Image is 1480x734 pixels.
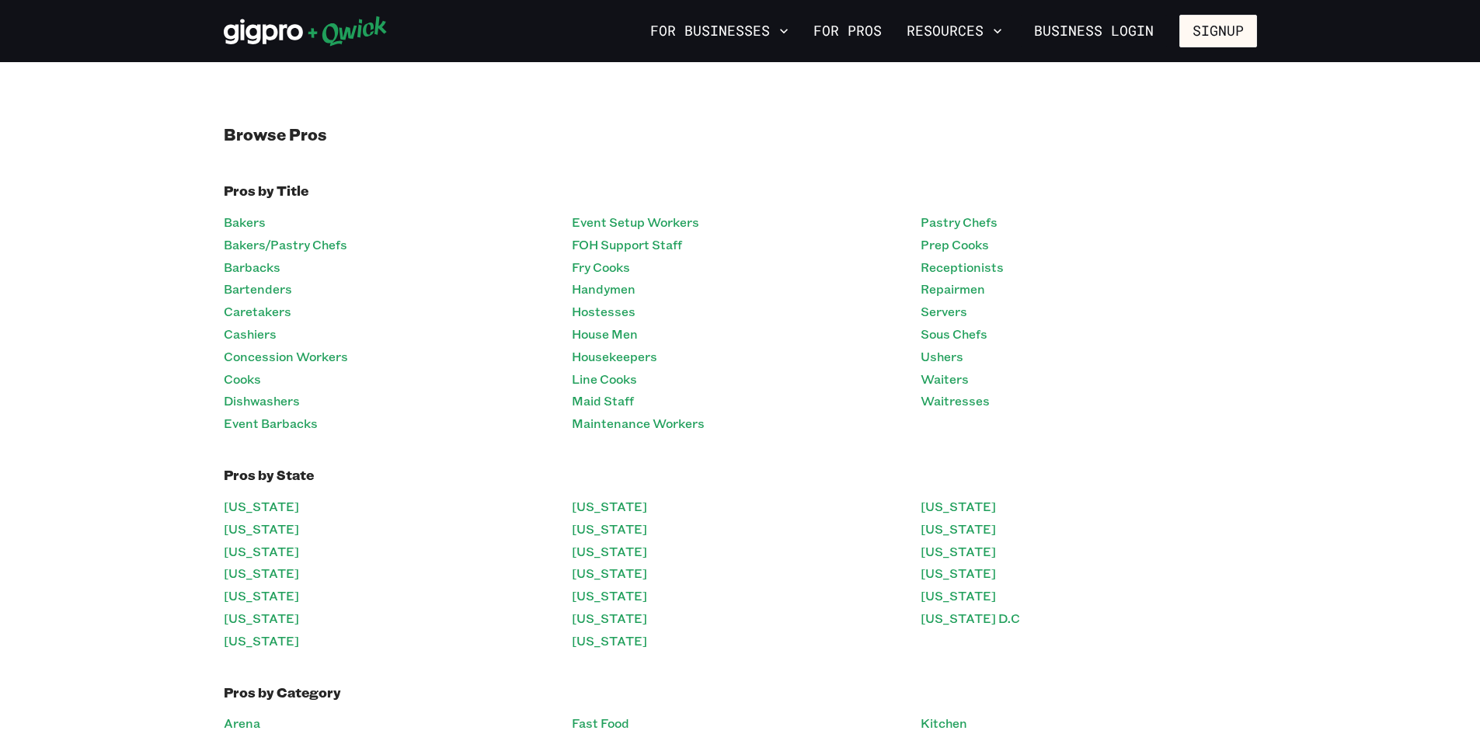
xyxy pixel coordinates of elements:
[921,390,990,412] a: Waitresses
[224,541,299,563] a: [US_STATE]
[572,323,638,346] a: House Men
[921,496,996,518] a: [US_STATE]
[224,518,299,541] a: [US_STATE]
[224,256,280,279] a: Barbacks
[572,630,647,652] a: [US_STATE]
[572,412,705,435] a: Maintenance Workers
[224,466,1257,483] h2: Pros by State
[1179,15,1257,47] button: Signup
[572,496,647,518] a: [US_STATE]
[572,211,699,234] a: Event Setup Workers
[921,346,963,368] a: Ushers
[224,412,318,435] a: Event Barbacks
[224,278,292,301] a: Bartenders
[921,301,967,323] a: Servers
[224,346,348,368] a: Concession Workers
[224,368,261,391] a: Cooks
[437,697,1043,734] iframe: Netlify Drawer
[224,585,299,607] a: [US_STATE]
[224,182,1257,199] h2: Pros by Title
[572,585,647,607] a: [US_STATE]
[921,607,1020,630] a: [US_STATE] D.C
[921,368,969,391] a: Waiters
[572,256,630,279] a: Fry Cooks
[921,541,996,563] a: [US_STATE]
[224,124,1257,144] h1: Browse Pros
[572,607,647,630] a: [US_STATE]
[572,390,634,412] a: Maid Staff
[921,323,987,346] a: Sous Chefs
[224,496,299,518] a: [US_STATE]
[224,211,266,234] a: Bakers
[224,390,300,412] a: Dishwashers
[900,18,1008,44] button: Resources
[921,585,996,607] a: [US_STATE]
[921,562,996,585] a: [US_STATE]
[921,211,998,234] a: Pastry Chefs
[224,301,291,323] a: Caretakers
[572,278,636,301] a: Handymen
[921,518,996,541] a: [US_STATE]
[572,562,647,585] a: [US_STATE]
[572,518,647,541] a: [US_STATE]
[572,301,636,323] a: Hostesses
[572,346,657,368] a: Housekeepers
[1021,15,1167,47] a: Business Login
[921,234,989,256] a: Prep Cooks
[572,368,637,391] a: Line Cooks
[572,234,682,256] a: FOH Support Staff
[807,18,888,44] a: For Pros
[224,234,347,256] a: Bakers/Pastry Chefs
[224,630,299,652] a: [US_STATE]
[921,256,1004,279] a: Receptionists
[224,562,299,585] a: [US_STATE]
[644,18,795,44] button: For Businesses
[572,541,647,563] a: [US_STATE]
[224,323,277,346] a: Cashiers
[224,684,1257,701] h2: Pros by Category
[224,607,299,630] a: [US_STATE]
[921,278,985,301] a: Repairmen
